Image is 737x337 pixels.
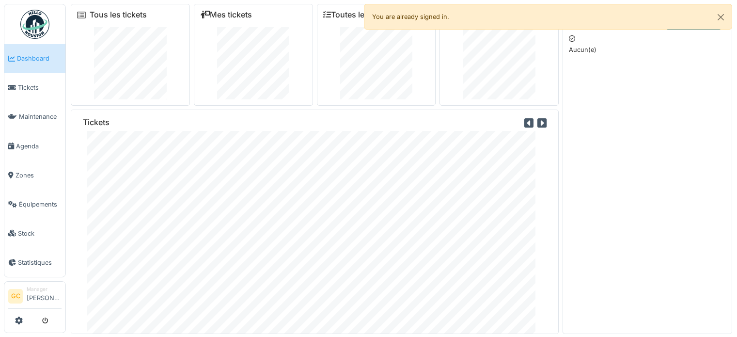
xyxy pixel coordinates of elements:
[16,171,62,180] span: Zones
[4,131,65,160] a: Agenda
[4,219,65,248] a: Stock
[90,10,147,19] a: Tous les tickets
[4,190,65,219] a: Équipements
[569,45,726,54] p: Aucun(e)
[20,10,49,39] img: Badge_color-CXgf-gQk.svg
[4,248,65,277] a: Statistiques
[18,258,62,267] span: Statistiques
[18,229,62,238] span: Stock
[19,112,62,121] span: Maintenance
[27,286,62,293] div: Manager
[4,73,65,102] a: Tickets
[19,200,62,209] span: Équipements
[323,10,395,19] a: Toutes les tâches
[83,118,110,127] h6: Tickets
[17,54,62,63] span: Dashboard
[16,142,62,151] span: Agenda
[27,286,62,306] li: [PERSON_NAME]
[4,102,65,131] a: Maintenance
[8,286,62,309] a: GC Manager[PERSON_NAME]
[200,10,252,19] a: Mes tickets
[4,160,65,190] a: Zones
[18,83,62,92] span: Tickets
[364,4,733,30] div: You are already signed in.
[8,289,23,304] li: GC
[710,4,732,30] button: Close
[4,44,65,73] a: Dashboard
